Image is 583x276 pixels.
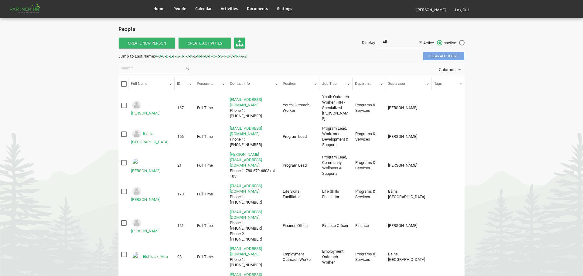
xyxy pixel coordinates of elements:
span: People [173,6,186,11]
img: Could not locate image [131,100,142,111]
td: anchillab@theopendoors.caPhone 1: 780-781-8628 is template cell column header Contact Info [227,125,280,149]
a: Bains, [GEOGRAPHIC_DATA] [131,131,168,145]
span: Inactive [442,40,465,46]
td: 161 column header ID [175,208,194,243]
td: Finance Officer column header Position [280,208,319,243]
span: F [173,53,175,59]
a: Organisation Chart [234,38,245,48]
img: org-chart.svg [236,39,244,47]
a: [PERSON_NAME] [131,197,160,202]
a: [EMAIL_ADDRESS][DOMAIN_NAME] [230,97,262,107]
td: Program Lead, Workforce Development & Support column header Job Title [319,125,353,149]
td: 98 column header ID [175,245,194,269]
img: Could not locate image [131,128,142,139]
div: Columns [438,63,464,76]
span: B [159,53,161,59]
a: Log Out [450,1,474,18]
span: Documents [247,6,268,11]
a: [PERSON_NAME] [131,229,160,233]
div: Search [119,63,191,76]
div: Jump to Last Name: - - - - - - - - - - - - - - - - - - - - - - - - - [118,51,247,61]
td: checkbox [118,208,128,243]
span: V [230,53,233,59]
span: search [185,65,190,72]
td: Finance Officer column header Job Title [319,208,353,243]
span: R [216,53,219,59]
a: [PERSON_NAME] [131,111,160,115]
td: 21 column header ID [175,151,194,180]
span: E [170,53,172,59]
td: Full Time column header Personnel Type [194,151,227,180]
span: S [220,53,222,59]
td: Full Time column header Personnel Type [194,125,227,149]
td: mirae@theopendoors.caPhone 1: 780-679-6803 is template cell column header Contact Info [227,245,280,269]
span: Active [423,40,442,46]
td: Programs & Services column header Departments [353,93,386,123]
td: Solomon, Rahul column header Supervisor [385,208,431,243]
span: I [184,53,186,59]
td: Full Time column header Personnel Type [194,245,227,269]
span: J [187,53,189,59]
span: T [223,53,225,59]
h2: People [118,26,169,32]
span: Home [153,6,164,11]
td: Program Lead column header Position [280,125,319,149]
span: Columns [438,66,456,74]
span: Departments [355,81,376,86]
td: Program Lead, Community Wellness & Supports column header Job Title [319,151,353,180]
td: Domingo, Fernando is template cell column header Full Name [128,208,175,243]
span: W [234,53,237,59]
span: U [227,53,229,59]
span: Job Title [322,81,336,86]
a: [PERSON_NAME][EMAIL_ADDRESS][DOMAIN_NAME] [230,152,262,168]
td: Programs & Services column header Departments [353,182,386,206]
span: Display [362,40,375,45]
span: Settings [277,6,292,11]
td: Garcia, Mylene column header Supervisor [385,125,431,149]
td: Cardinal, Amy column header Supervisor [385,93,431,123]
span: K [190,53,193,59]
img: Could not locate image [131,186,142,197]
span: Calendar [195,6,212,11]
span: Y [241,53,243,59]
td: checkbox [118,93,128,123]
a: [EMAIL_ADDRESS][DOMAIN_NAME] [230,246,262,256]
td: deannac@theopendoors.caPhone 1: 780-679-8836 is template cell column header Contact Info [227,182,280,206]
td: column header Tags [431,208,465,243]
td: Full Time column header Personnel Type [194,208,227,243]
span: O [205,53,208,59]
span: Create Activities [179,38,231,48]
td: column header Tags [431,182,465,206]
span: Q [213,53,215,59]
span: Position [283,81,296,86]
span: Personnel Type [197,81,222,86]
img: Emp-db86dcfa-a4b5-423b-9310-dea251513417.png [131,251,142,262]
a: [PERSON_NAME] [131,168,160,173]
td: fernandod@theopendoors.caPhone 1: 780-679-6803 ext 108Phone 2: 780-678-6130 is template cell colu... [227,208,280,243]
td: Employment Outreach Worker column header Position [280,245,319,269]
td: Full Time column header Personnel Type [194,182,227,206]
span: P [209,53,211,59]
span: L [194,53,196,59]
td: checkbox [118,151,128,180]
td: column header Tags [431,125,465,149]
td: column header Tags [431,151,465,180]
td: Finance column header Departments [353,208,386,243]
img: Could not locate image [131,218,142,228]
span: Contact Info [230,81,250,86]
span: X [238,53,240,59]
td: 156 column header ID [175,125,194,149]
span: G [176,53,179,59]
td: Adkins, Megan is template cell column header Full Name [128,93,175,123]
a: Create New Person [119,38,175,48]
span: Clear all filters [423,52,464,60]
td: Youth Outreach Worker FRN / Specialized Crimi column header Job Title [319,93,353,123]
span: Supervisor [388,81,405,86]
span: Z [244,53,247,59]
td: checkbox [118,125,128,149]
td: 170 column header ID [175,182,194,206]
a: Elchidiak, Mira [143,254,168,259]
span: H [180,53,183,59]
td: Life Skills Facilitator column header Position [280,182,319,206]
a: [PERSON_NAME] [412,1,450,18]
